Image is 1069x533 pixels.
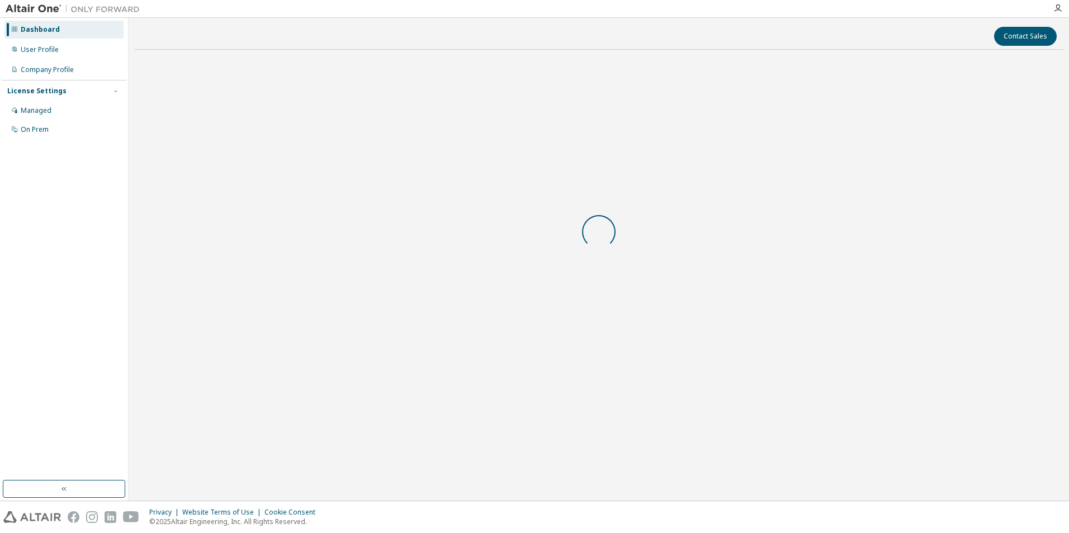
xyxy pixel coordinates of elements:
div: License Settings [7,87,67,96]
img: linkedin.svg [105,511,116,523]
img: youtube.svg [123,511,139,523]
div: On Prem [21,125,49,134]
img: facebook.svg [68,511,79,523]
div: Dashboard [21,25,60,34]
div: Managed [21,106,51,115]
div: Company Profile [21,65,74,74]
div: Website Terms of Use [182,508,264,517]
button: Contact Sales [994,27,1057,46]
div: User Profile [21,45,59,54]
img: Altair One [6,3,145,15]
p: © 2025 Altair Engineering, Inc. All Rights Reserved. [149,517,322,526]
img: altair_logo.svg [3,511,61,523]
div: Cookie Consent [264,508,322,517]
div: Privacy [149,508,182,517]
img: instagram.svg [86,511,98,523]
